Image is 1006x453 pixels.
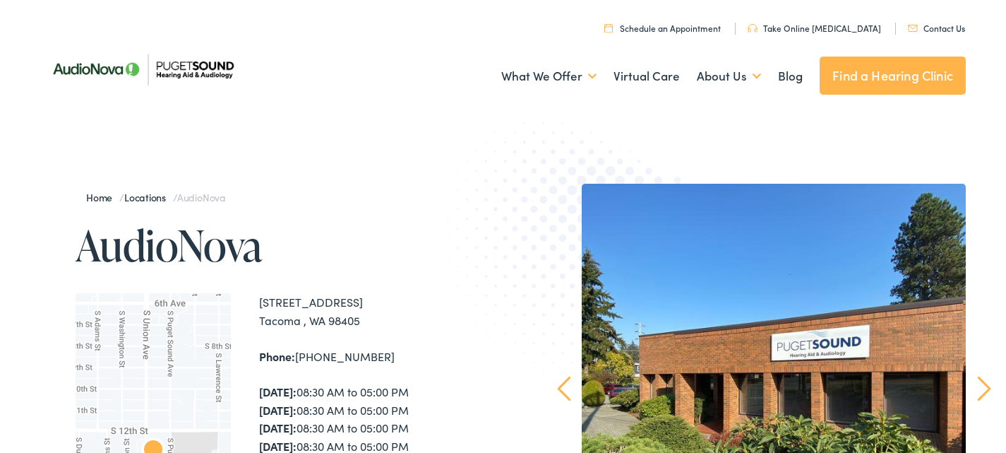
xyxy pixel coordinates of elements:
strong: [DATE]: [259,384,297,399]
a: Next [978,376,991,401]
span: AudioNova [177,190,225,204]
img: utility icon [908,25,918,32]
a: Schedule an Appointment [604,22,721,34]
div: [STREET_ADDRESS] Tacoma , WA 98405 [259,293,503,329]
div: [PHONE_NUMBER] [259,348,503,366]
strong: Phone: [259,348,295,364]
a: Virtual Care [613,50,680,102]
img: utility icon [604,23,613,33]
a: Home [86,190,119,204]
span: / / [86,190,225,204]
a: Prev [557,376,570,401]
img: utility icon [748,24,758,33]
a: About Us [697,50,761,102]
a: What We Offer [501,50,597,102]
strong: [DATE]: [259,420,297,435]
h1: AudioNova [76,222,503,269]
a: Take Online [MEDICAL_DATA] [748,22,881,34]
a: Blog [778,50,803,102]
strong: [DATE]: [259,402,297,418]
a: Contact Us [908,22,965,34]
a: Find a Hearing Clinic [820,57,966,95]
a: Locations [124,190,173,204]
